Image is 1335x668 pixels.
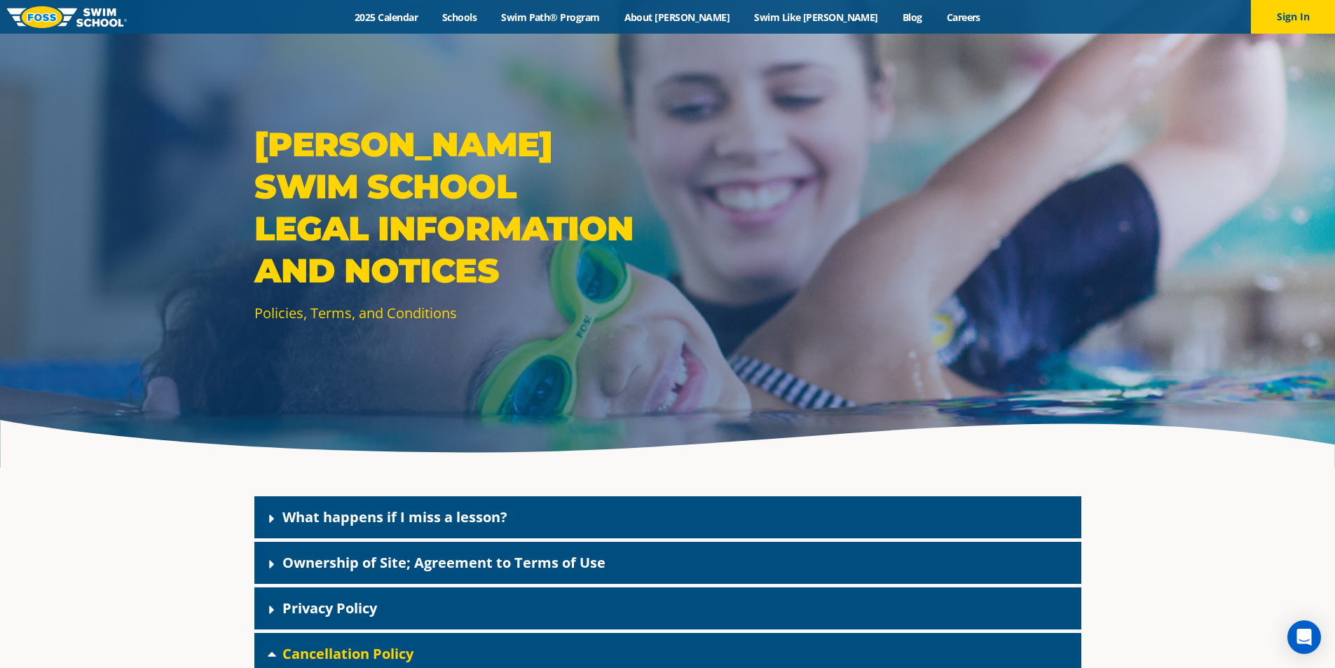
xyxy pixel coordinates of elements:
[282,553,605,572] a: Ownership of Site; Agreement to Terms of Use
[430,11,489,24] a: Schools
[343,11,430,24] a: 2025 Calendar
[489,11,612,24] a: Swim Path® Program
[254,496,1081,538] div: What happens if I miss a lesson?
[254,303,661,323] p: Policies, Terms, and Conditions
[7,6,127,28] img: FOSS Swim School Logo
[1287,620,1321,654] div: Open Intercom Messenger
[254,587,1081,629] div: Privacy Policy
[282,507,507,526] a: What happens if I miss a lesson?
[934,11,992,24] a: Careers
[254,123,661,292] p: [PERSON_NAME] Swim School Legal Information and Notices
[890,11,934,24] a: Blog
[282,644,413,663] a: Cancellation Policy
[254,542,1081,584] div: Ownership of Site; Agreement to Terms of Use
[742,11,891,24] a: Swim Like [PERSON_NAME]
[282,599,377,618] a: Privacy Policy
[612,11,742,24] a: About [PERSON_NAME]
